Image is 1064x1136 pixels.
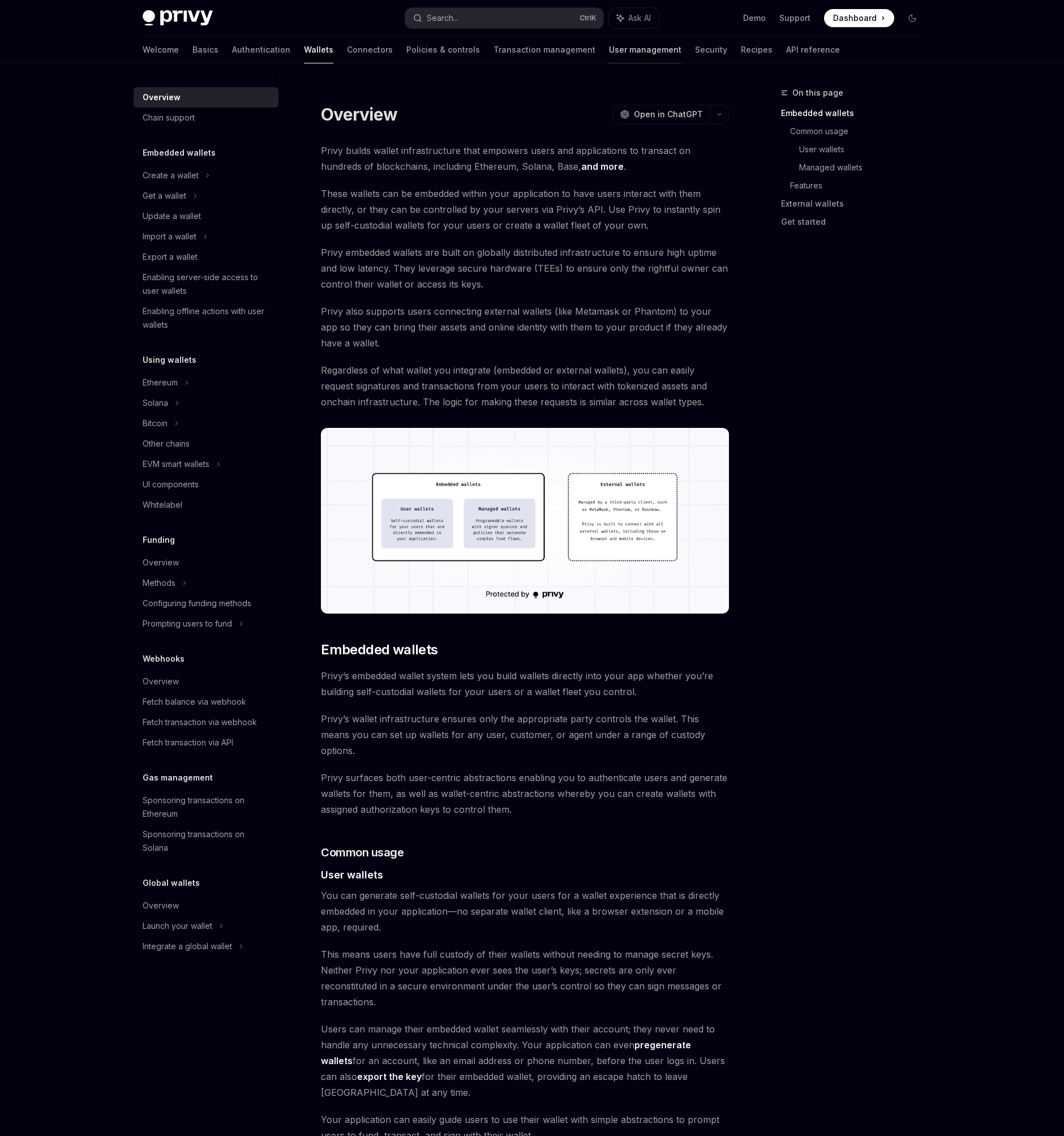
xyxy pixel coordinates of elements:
a: User management [609,36,681,63]
a: Configuring funding methods [134,593,278,614]
img: images/walletoverview.png [321,428,729,614]
span: Common usage [321,845,404,860]
h5: Webhooks [143,652,185,666]
div: Import a wallet [143,230,196,243]
span: Privy also supports users connecting external wallets (like Metamask or Phantom) to your app so t... [321,303,729,351]
a: API reference [786,36,840,63]
div: Overview [143,556,179,569]
div: Enabling offline actions with user wallets [143,305,272,332]
h5: Global wallets [143,876,200,890]
a: Recipes [741,36,773,63]
a: Overview [134,895,278,916]
a: Enabling offline actions with user wallets [134,301,278,335]
a: and more [581,161,624,173]
a: Managed wallets [799,158,930,177]
button: Open in ChatGPT [613,105,710,124]
a: Fetch balance via webhook [134,692,278,712]
a: Embedded wallets [781,104,930,122]
h5: Embedded wallets [143,146,216,160]
h5: Funding [143,533,175,547]
div: Ethereum [143,376,178,389]
a: Overview [134,671,278,692]
span: Open in ChatGPT [634,109,703,120]
a: User wallets [799,140,930,158]
a: Whitelabel [134,495,278,515]
a: Overview [134,87,278,108]
div: Update a wallet [143,209,201,223]
a: Authentication [232,36,290,63]
div: Sponsoring transactions on Ethereum [143,794,272,821]
a: Wallets [304,36,333,63]
div: Prompting users to fund [143,617,232,631]
a: Overview [134,552,278,573]
h5: Gas management [143,771,213,785]
a: Update a wallet [134,206,278,226]
div: Fetch transaction via webhook [143,715,257,729]
span: Regardless of what wallet you integrate (embedded or external wallets), you can easily request si... [321,362,729,410]
button: Ask AI [609,8,659,28]
span: Ask AI [628,12,651,24]
a: Welcome [143,36,179,63]
a: Features [790,177,930,195]
a: Connectors [347,36,393,63]
a: Chain support [134,108,278,128]
div: Overview [143,91,181,104]
div: Overview [143,675,179,688]
div: Launch your wallet [143,919,212,933]
a: Enabling server-side access to user wallets [134,267,278,301]
a: Policies & controls [406,36,480,63]
a: Security [695,36,727,63]
a: Other chains [134,434,278,454]
div: Whitelabel [143,498,182,512]
a: Fetch transaction via API [134,732,278,753]
a: export the key [357,1071,422,1083]
div: EVM smart wallets [143,457,209,471]
div: Integrate a global wallet [143,940,232,953]
span: Users can manage their embedded wallet seamlessly with their account; they never need to handle a... [321,1021,729,1100]
h5: Using wallets [143,353,196,367]
div: Fetch balance via webhook [143,695,246,709]
span: Embedded wallets [321,641,437,659]
div: Export a wallet [143,250,198,264]
a: Demo [743,12,766,24]
div: Overview [143,899,179,912]
span: These wallets can be embedded within your application to have users interact with them directly, ... [321,186,729,233]
div: Create a wallet [143,169,199,182]
div: Search... [427,11,458,25]
span: Privy’s wallet infrastructure ensures only the appropriate party controls the wallet. This means ... [321,711,729,758]
span: User wallets [321,867,383,882]
div: UI components [143,478,199,491]
div: Bitcoin [143,417,168,430]
a: Sponsoring transactions on Solana [134,824,278,858]
span: You can generate self-custodial wallets for your users for a wallet experience that is directly e... [321,888,729,935]
div: Sponsoring transactions on Solana [143,828,272,855]
span: Dashboard [833,12,877,24]
span: Privy surfaces both user-centric abstractions enabling you to authenticate users and generate wal... [321,770,729,817]
div: Chain support [143,111,195,125]
h1: Overview [321,104,397,125]
a: Get started [781,213,930,231]
span: Privy embedded wallets are built on globally distributed infrastructure to ensure high uptime and... [321,245,729,292]
span: This means users have full custody of their wallets without needing to manage secret keys. Neithe... [321,946,729,1010]
div: Enabling server-side access to user wallets [143,271,272,298]
div: Get a wallet [143,189,186,203]
a: UI components [134,474,278,495]
img: dark logo [143,10,213,26]
span: On this page [792,86,843,100]
div: Other chains [143,437,190,451]
button: Toggle dark mode [903,9,921,27]
span: Privy’s embedded wallet system lets you build wallets directly into your app whether you’re build... [321,668,729,700]
div: Methods [143,576,175,590]
a: Sponsoring transactions on Ethereum [134,790,278,824]
a: Transaction management [494,36,595,63]
a: Export a wallet [134,247,278,267]
div: Solana [143,396,168,410]
a: Fetch transaction via webhook [134,712,278,732]
span: Ctrl K [580,14,597,23]
span: Privy builds wallet infrastructure that empowers users and applications to transact on hundreds o... [321,143,729,174]
a: External wallets [781,195,930,213]
a: Basics [192,36,218,63]
a: Support [779,12,810,24]
a: Dashboard [824,9,894,27]
a: Common usage [790,122,930,140]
